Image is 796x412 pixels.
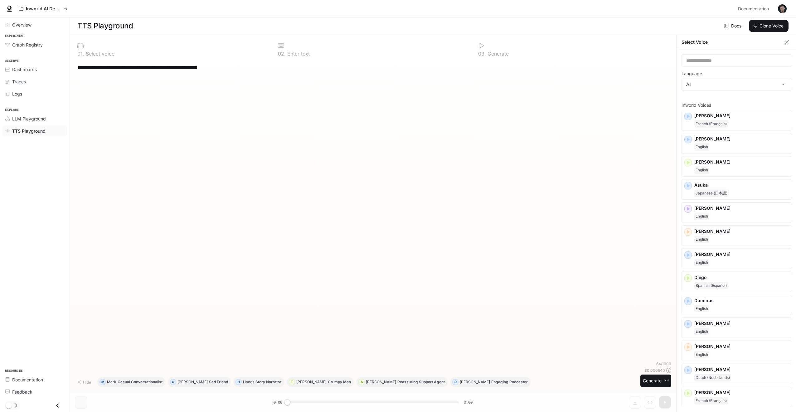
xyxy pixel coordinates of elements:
button: HHadesStory Narrator [233,377,284,387]
a: Feedback [2,386,67,397]
span: French (Français) [694,120,728,128]
button: User avatar [776,2,789,15]
div: A [359,377,364,387]
span: Documentation [738,5,769,13]
img: User avatar [778,4,787,13]
span: Documentation [12,376,43,383]
span: English [694,143,709,151]
a: Logs [2,88,67,99]
p: [PERSON_NAME] [694,205,789,211]
span: English [694,166,709,174]
span: Graph Registry [12,42,43,48]
p: [PERSON_NAME] [694,136,789,142]
button: Hide [75,377,95,387]
p: 0 2 . [278,51,286,56]
button: Close drawer [51,399,65,412]
span: Spanish (Español) [694,282,728,289]
p: Inworld Voices [682,103,791,107]
span: Dutch (Nederlands) [694,374,731,381]
p: Enter text [286,51,310,56]
span: English [694,351,709,358]
p: Hades [243,380,254,384]
span: French (Français) [694,397,728,405]
p: $ 0.000640 [644,368,665,373]
p: ⌘⏎ [664,379,669,383]
p: [PERSON_NAME] [694,320,789,326]
button: MMarkCasual Conversationalist [97,377,165,387]
p: [PERSON_NAME] [694,228,789,234]
p: [PERSON_NAME] [694,251,789,257]
p: [PERSON_NAME] [694,343,789,350]
button: T[PERSON_NAME]Grumpy Man [287,377,354,387]
button: All workspaces [16,2,70,15]
span: Dark mode toggle [6,402,12,409]
div: M [100,377,105,387]
p: Engaging Podcaster [491,380,528,384]
span: Japanese (日本語) [694,189,729,197]
p: [PERSON_NAME] [694,113,789,119]
span: Traces [12,78,26,85]
div: T [289,377,295,387]
p: [PERSON_NAME] [460,380,490,384]
div: D [453,377,458,387]
div: O [170,377,176,387]
a: LLM Playground [2,113,67,124]
p: Asuka [694,182,789,188]
h1: TTS Playground [77,20,133,32]
a: Traces [2,76,67,87]
span: TTS Playground [12,128,46,134]
p: Casual Conversationalist [118,380,163,384]
button: A[PERSON_NAME]Reassuring Support Agent [356,377,448,387]
span: Logs [12,91,22,97]
a: Dashboards [2,64,67,75]
span: English [694,213,709,220]
span: Dashboards [12,66,37,73]
a: TTS Playground [2,125,67,136]
span: English [694,236,709,243]
p: Mark [107,380,116,384]
p: Diego [694,274,789,281]
span: LLM Playground [12,115,46,122]
a: Graph Registry [2,39,67,50]
p: 0 3 . [478,51,486,56]
a: Documentation [735,2,774,15]
p: 0 1 . [77,51,84,56]
a: Docs [723,20,744,32]
a: Overview [2,19,67,30]
span: English [694,259,709,266]
button: Generate⌘⏎ [640,375,671,387]
button: Clone Voice [749,20,789,32]
p: [PERSON_NAME] [296,380,327,384]
p: Dominus [694,297,789,304]
a: Documentation [2,374,67,385]
span: English [694,328,709,335]
button: D[PERSON_NAME]Engaging Podcaster [450,377,531,387]
p: Reassuring Support Agent [397,380,445,384]
p: Inworld AI Demos [26,6,61,12]
span: English [694,305,709,312]
p: [PERSON_NAME] [366,380,396,384]
p: Grumpy Man [328,380,351,384]
span: Overview [12,22,32,28]
p: [PERSON_NAME] [694,390,789,396]
button: O[PERSON_NAME]Sad Friend [168,377,231,387]
div: All [682,78,791,90]
p: Language [682,71,702,76]
p: 64 / 1000 [656,361,671,366]
p: [PERSON_NAME] [694,366,789,373]
p: Story Narrator [255,380,281,384]
p: [PERSON_NAME] [177,380,208,384]
p: Generate [486,51,509,56]
p: Sad Friend [209,380,228,384]
div: H [236,377,241,387]
p: Select voice [84,51,114,56]
span: Feedback [12,389,32,395]
p: [PERSON_NAME] [694,159,789,165]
